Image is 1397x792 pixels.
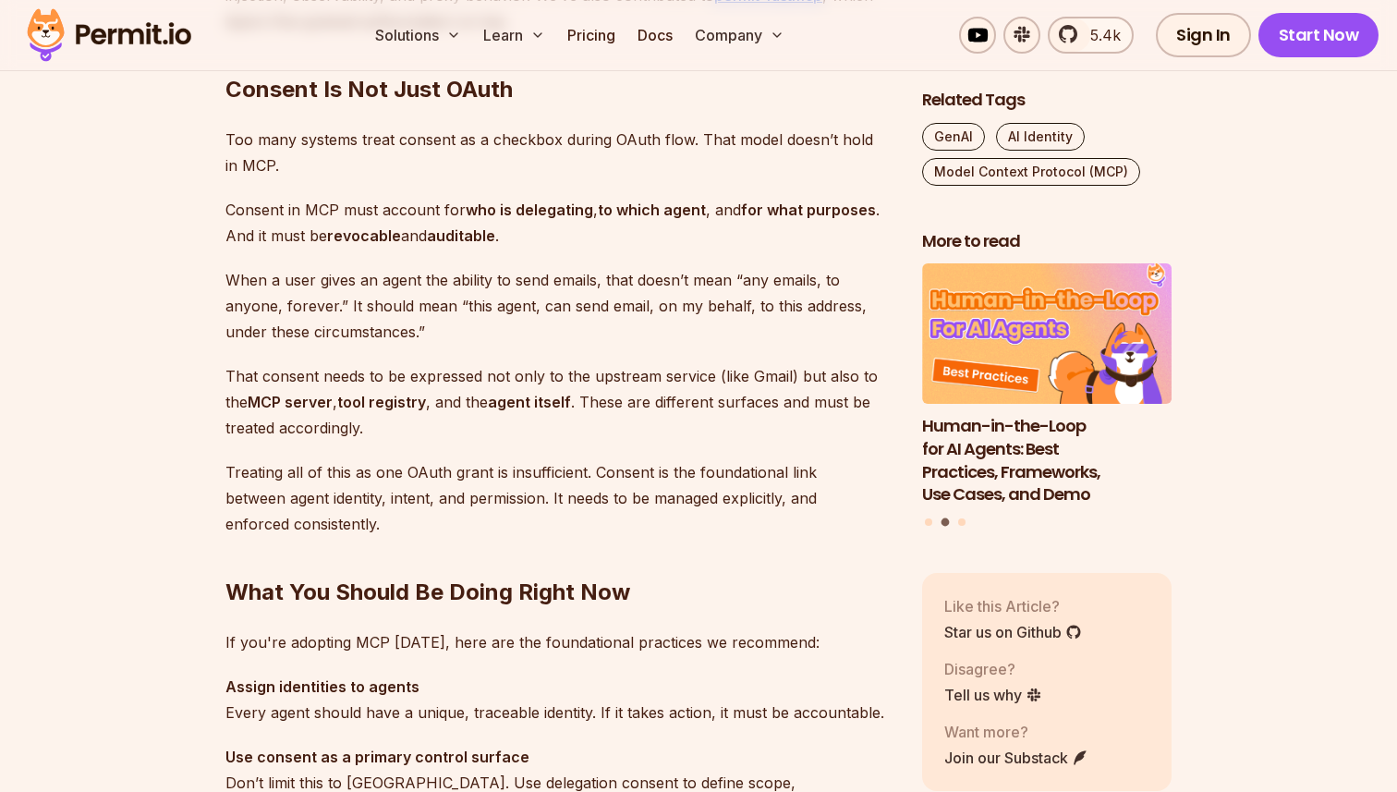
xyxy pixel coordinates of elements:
[327,226,401,245] strong: revocable
[225,504,893,607] h2: What You Should Be Doing Right Now
[922,264,1172,405] img: Human-in-the-Loop for AI Agents: Best Practices, Frameworks, Use Cases, and Demo
[922,89,1172,112] h2: Related Tags
[687,17,792,54] button: Company
[922,264,1172,507] li: 2 of 3
[225,629,893,655] p: If you're adopting MCP [DATE], here are the foundational practices we recommend:
[18,4,200,67] img: Permit logo
[225,127,893,178] p: Too many systems treat consent as a checkbox during OAuth flow. That model doesn’t hold in MCP.
[630,17,680,54] a: Docs
[944,595,1082,617] p: Like this Article?
[958,518,966,526] button: Go to slide 3
[922,264,1172,530] div: Posts
[427,226,495,245] strong: auditable
[225,267,893,345] p: When a user gives an agent the ability to send emails, that doesn’t mean “any emails, to anyone, ...
[225,748,529,766] strong: Use consent as a primary control surface
[368,17,468,54] button: Solutions
[941,518,950,527] button: Go to slide 2
[944,721,1088,743] p: Want more?
[944,658,1042,680] p: Disagree?
[1156,13,1251,57] a: Sign In
[1258,13,1379,57] a: Start Now
[741,201,876,219] strong: for what purposes
[1079,24,1121,46] span: 5.4k
[922,415,1172,506] h3: Human-in-the-Loop for AI Agents: Best Practices, Frameworks, Use Cases, and Demo
[225,677,419,696] strong: Assign identities to agents
[925,518,932,526] button: Go to slide 1
[560,17,623,54] a: Pricing
[488,393,571,411] strong: agent itself
[922,230,1172,253] h2: More to read
[944,747,1088,769] a: Join our Substack
[996,123,1085,151] a: AI Identity
[225,459,893,537] p: Treating all of this as one OAuth grant is insufficient. Consent is the foundational link between...
[248,393,333,411] strong: MCP server
[337,393,426,411] strong: tool registry
[944,621,1082,643] a: Star us on Github
[944,684,1042,706] a: Tell us why
[922,123,985,151] a: GenAI
[225,674,893,725] p: Every agent should have a unique, traceable identity. If it takes action, it must be accountable.
[225,363,893,441] p: That consent needs to be expressed not only to the upstream service (like Gmail) but also to the ...
[466,201,593,219] strong: who is delegating
[922,264,1172,507] a: Human-in-the-Loop for AI Agents: Best Practices, Frameworks, Use Cases, and DemoHuman-in-the-Loop...
[225,197,893,249] p: Consent in MCP must account for , , and . And it must be and .
[1048,17,1134,54] a: 5.4k
[598,201,706,219] strong: to which agent
[922,158,1140,186] a: Model Context Protocol (MCP)
[476,17,553,54] button: Learn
